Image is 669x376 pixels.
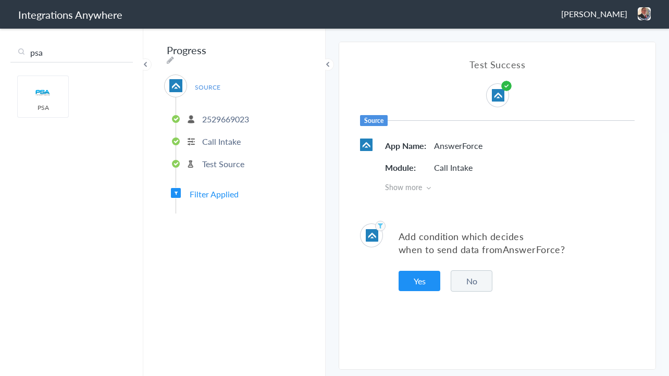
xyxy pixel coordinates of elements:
[360,58,635,71] h4: Test Success
[503,243,561,256] span: AnswerForce
[492,89,504,102] img: af-app-logo.svg
[202,113,249,125] p: 2529669023
[638,7,651,20] img: jason-pledge-people.PNG
[399,271,440,291] button: Yes
[385,182,635,192] span: Show more
[202,135,241,147] p: Call Intake
[10,43,133,62] input: Search...
[451,270,492,292] button: No
[561,8,627,20] span: [PERSON_NAME]
[18,103,68,112] span: PSA
[366,229,378,242] img: af-app-logo.svg
[434,161,473,173] p: Call Intake
[385,161,432,173] h5: Module
[434,140,482,152] p: AnswerForce
[169,79,182,92] img: af-app-logo.svg
[399,230,635,256] p: Add condition which decides when to send data from ?
[360,115,388,126] h6: Source
[360,139,373,151] img: af-app-logo.svg
[385,140,432,152] h5: App Name
[202,158,244,170] p: Test Source
[190,188,239,200] span: Filter Applied
[18,7,122,22] h1: Integrations Anywhere
[188,80,227,94] span: SOURCE
[21,84,65,102] img: psa-logo.svg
